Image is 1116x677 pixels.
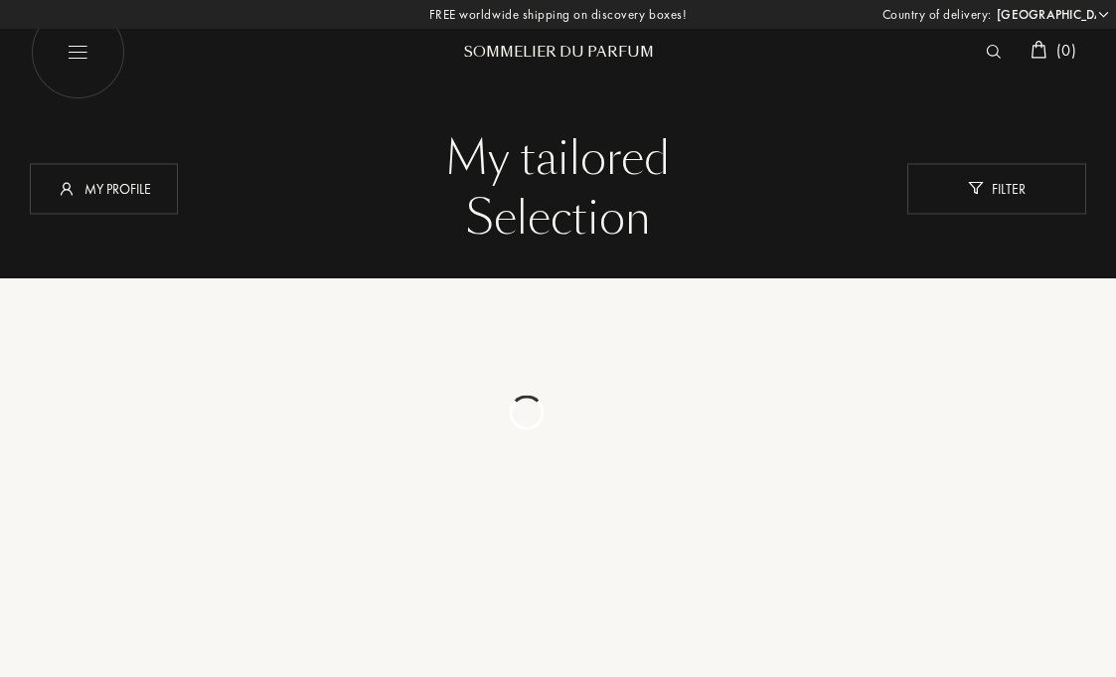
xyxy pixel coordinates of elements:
div: My profile [30,163,178,214]
img: burger_white.png [30,5,124,99]
div: My tailored [45,129,1071,189]
div: Filter [907,163,1086,214]
div: Selection [45,189,1071,249]
img: profil_icn_w.svg [57,178,77,198]
span: Country of delivery: [882,5,992,25]
img: cart_white.svg [1031,41,1046,59]
span: ( 0 ) [1056,40,1076,61]
div: Sommelier du Parfum [439,42,678,63]
img: new_filter_w.svg [968,182,983,195]
img: search_icn_white.svg [986,45,1001,59]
